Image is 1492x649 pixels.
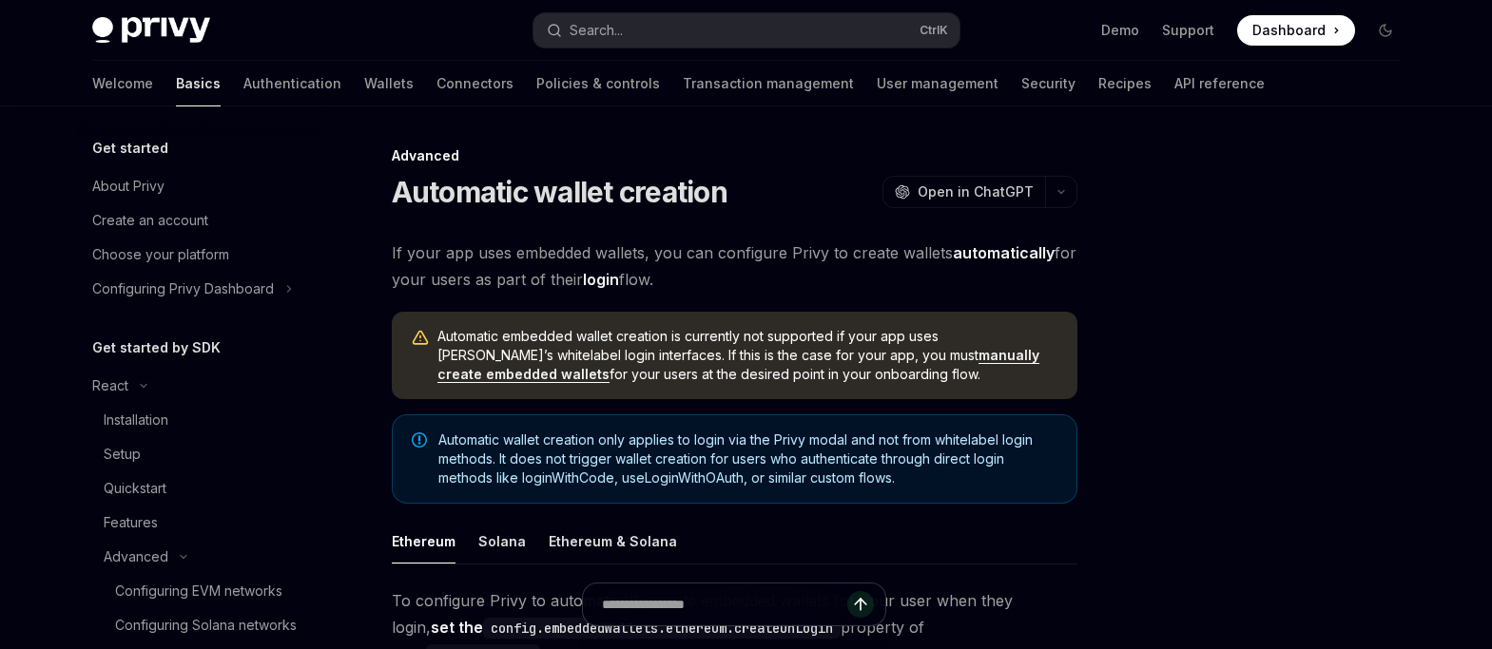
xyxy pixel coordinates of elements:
[549,519,677,563] button: Ethereum & Solana
[77,403,320,437] a: Installation
[92,243,229,266] div: Choose your platform
[683,61,854,106] a: Transaction management
[847,591,874,618] button: Send message
[77,203,320,238] a: Create an account
[918,182,1034,201] span: Open in ChatGPT
[77,437,320,471] a: Setup
[437,327,1058,384] span: Automatic embedded wallet creation is currently not supported if your app uses [PERSON_NAME]’s wh...
[1021,61,1075,106] a: Security
[92,17,210,44] img: dark logo
[1098,61,1152,106] a: Recipes
[920,23,948,38] span: Ctrl K
[583,270,619,289] strong: login
[104,409,168,431] div: Installation
[77,608,320,642] a: Configuring Solana networks
[438,430,1057,487] span: Automatic wallet creation only applies to login via the Privy modal and not from whitelabel login...
[115,580,282,602] div: Configuring EVM networks
[1174,61,1265,106] a: API reference
[411,329,430,348] svg: Warning
[92,137,168,160] h5: Get started
[1101,21,1139,40] a: Demo
[77,169,320,203] a: About Privy
[104,511,158,534] div: Features
[92,61,153,106] a: Welcome
[77,574,320,608] a: Configuring EVM networks
[953,243,1055,262] strong: automatically
[533,13,959,48] button: Search...CtrlK
[92,209,208,232] div: Create an account
[1370,15,1401,46] button: Toggle dark mode
[1162,21,1214,40] a: Support
[882,176,1045,208] button: Open in ChatGPT
[243,61,341,106] a: Authentication
[115,614,297,637] div: Configuring Solana networks
[412,432,427,448] svg: Note
[92,277,274,300] div: Configuring Privy Dashboard
[104,545,168,568] div: Advanced
[77,471,320,506] a: Quickstart
[536,61,660,106] a: Policies & controls
[92,175,165,198] div: About Privy
[877,61,998,106] a: User management
[392,146,1077,165] div: Advanced
[104,477,166,500] div: Quickstart
[436,61,513,106] a: Connectors
[92,374,128,397] div: React
[77,506,320,540] a: Features
[364,61,414,106] a: Wallets
[92,336,221,359] h5: Get started by SDK
[1252,21,1326,40] span: Dashboard
[392,175,727,209] h1: Automatic wallet creation
[478,519,526,563] button: Solana
[570,19,623,42] div: Search...
[392,239,1077,293] span: If your app uses embedded wallets, you can configure Privy to create wallets for your users as pa...
[104,443,141,466] div: Setup
[77,238,320,272] a: Choose your platform
[1237,15,1355,46] a: Dashboard
[176,61,221,106] a: Basics
[392,519,455,563] button: Ethereum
